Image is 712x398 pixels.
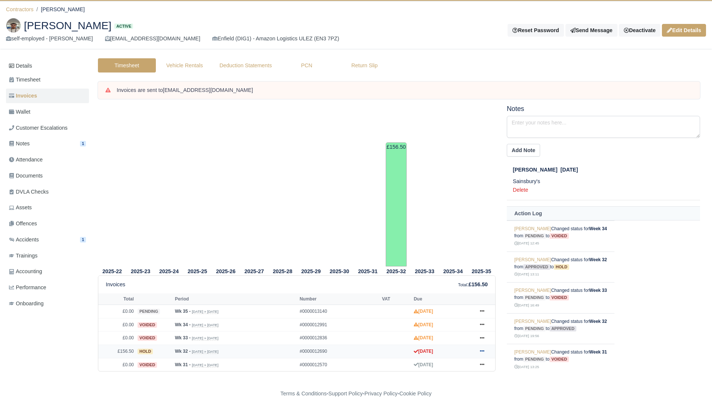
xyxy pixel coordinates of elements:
a: Edit Details [662,24,706,37]
td: #0000012690 [298,345,380,358]
span: DVLA Checks [9,188,49,196]
td: Changed status for from to [507,313,614,344]
td: Changed status for from to [507,221,614,252]
span: Notes [9,139,30,148]
small: Total [458,283,467,287]
a: Wallet [6,105,89,119]
a: [PERSON_NAME] [514,257,551,262]
th: 2025-26 [212,267,240,276]
h6: Invoices [106,281,125,288]
span: pending [523,295,546,300]
a: Contractors [6,6,34,12]
strong: Week 32 [589,257,607,262]
td: #0000013140 [298,305,380,318]
span: Onboarding [9,299,44,308]
th: Action Log [507,207,700,220]
span: [PERSON_NAME] [24,20,111,31]
th: 2025-35 [467,267,496,276]
strong: Wk 33 - [175,335,191,340]
th: 2025-22 [98,267,126,276]
span: Assets [9,203,32,212]
small: [DATE] » [DATE] [192,363,218,367]
strong: Wk 31 - [175,362,191,367]
span: [PERSON_NAME] [513,167,557,173]
a: [PERSON_NAME] [514,288,551,293]
span: hold [138,349,153,354]
div: Invoices are sent to [117,87,693,94]
th: 2025-28 [268,267,297,276]
strong: [DATE] [414,362,433,367]
th: 2025-25 [183,267,212,276]
span: voided [138,322,157,328]
span: Documents [9,172,43,180]
td: Changed status for from to [507,344,614,375]
p: Sainsbury's [513,177,700,186]
div: [EMAIL_ADDRESS][DOMAIN_NAME] [105,34,200,43]
th: 2025-24 [155,267,183,276]
strong: Wk 35 - [175,309,191,314]
div: Deactivate [619,24,660,37]
th: 2025-31 [354,267,382,276]
span: pending [523,233,546,239]
span: Timesheet [9,75,40,84]
a: Timesheet [6,72,89,87]
span: voided [549,295,569,300]
a: Notes 1 [6,136,89,151]
a: Invoices [6,89,89,103]
a: Attendance [6,152,89,167]
h5: Notes [507,105,700,113]
a: Vehicle Rentals [156,58,214,73]
strong: Week 33 [589,288,607,293]
th: Period [173,293,298,305]
a: [PERSON_NAME] [514,226,551,231]
th: 2025-27 [240,267,268,276]
strong: [EMAIL_ADDRESS][DOMAIN_NAME] [163,87,253,93]
td: £0.00 [98,331,136,345]
a: Details [6,59,89,73]
strong: [DATE] [414,335,433,340]
small: [DATE] » [DATE] [192,349,218,354]
td: £0.00 [98,358,136,371]
small: [DATE] 12:45 [514,241,539,245]
small: [DATE] » [DATE] [192,323,218,327]
span: Attendance [9,155,43,164]
span: voided [138,362,157,368]
small: [DATE] 13:25 [514,365,539,369]
a: Support Policy [329,391,363,397]
span: Offences [9,219,37,228]
small: [DATE] 16:49 [514,303,539,307]
div: Berdan Sasmaz [0,12,712,49]
a: [PERSON_NAME] [514,349,551,355]
a: Timesheet [98,58,156,73]
a: DVLA Checks [6,185,89,199]
td: Changed status for from to [507,252,614,283]
strong: £156.50 [469,281,488,287]
span: Performance [9,283,46,292]
small: [DATE] » [DATE] [192,336,218,340]
a: Cookie Policy [399,391,431,397]
th: 2025-29 [297,267,325,276]
th: 2025-23 [126,267,155,276]
span: Customer Escalations [9,124,68,132]
a: Offences [6,216,89,231]
a: Assets [6,200,89,215]
span: voided [138,335,157,341]
a: Privacy Policy [364,391,398,397]
th: 2025-34 [439,267,467,276]
div: : [458,280,488,289]
strong: Wk 32 - [175,349,191,354]
strong: [DATE] [414,322,433,327]
small: [DATE] 13:11 [514,272,539,276]
td: £0.00 [98,305,136,318]
a: Onboarding [6,296,89,311]
span: voided [549,233,569,239]
button: Reset Password [508,24,564,37]
span: Accidents [9,235,39,244]
th: Number [298,293,380,305]
a: Documents [6,169,89,183]
a: Performance [6,280,89,295]
strong: [DATE] [414,309,433,314]
a: Trainings [6,249,89,263]
small: [DATE] » [DATE] [192,309,218,314]
small: [DATE] 19:56 [514,334,539,338]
